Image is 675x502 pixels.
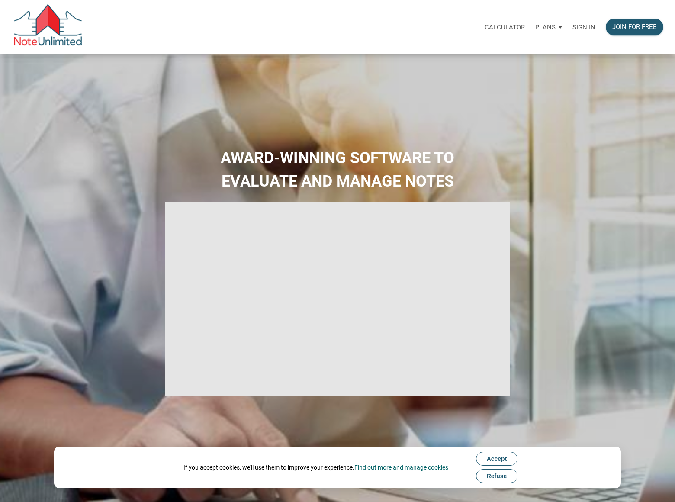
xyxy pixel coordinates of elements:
button: Join for free [606,19,663,35]
iframe: NoteUnlimited [165,202,510,396]
div: If you accept cookies, we'll use them to improve your experience. [183,463,448,472]
button: Refuse [476,469,518,483]
div: Join for free [612,22,657,32]
button: Plans [530,14,567,40]
p: Calculator [485,23,525,31]
span: Accept [487,455,507,462]
a: Plans [530,13,567,41]
button: Accept [476,452,518,466]
p: Plans [535,23,556,31]
h2: AWARD-WINNING SOFTWARE TO EVALUATE AND MANAGE NOTES [6,146,669,193]
a: Calculator [479,13,530,41]
a: Join for free [601,13,669,41]
p: Sign in [572,23,595,31]
span: Refuse [487,473,507,479]
a: Find out more and manage cookies [354,464,448,471]
a: Sign in [567,13,601,41]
